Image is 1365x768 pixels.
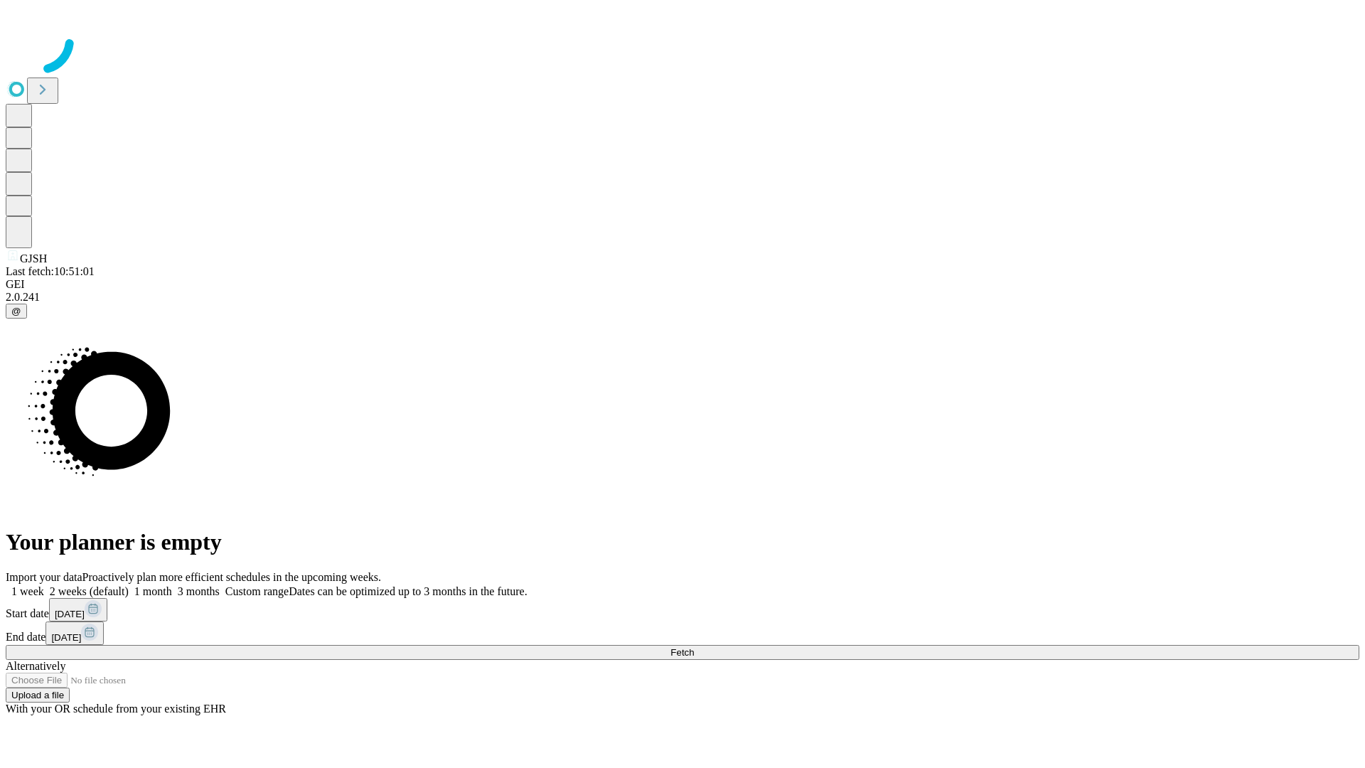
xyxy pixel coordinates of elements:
[45,622,104,645] button: [DATE]
[20,252,47,265] span: GJSH
[49,598,107,622] button: [DATE]
[178,585,220,597] span: 3 months
[6,291,1359,304] div: 2.0.241
[6,645,1359,660] button: Fetch
[51,632,81,643] span: [DATE]
[6,265,95,277] span: Last fetch: 10:51:01
[670,647,694,658] span: Fetch
[6,688,70,703] button: Upload a file
[6,278,1359,291] div: GEI
[6,622,1359,645] div: End date
[11,306,21,316] span: @
[6,703,226,715] span: With your OR schedule from your existing EHR
[6,598,1359,622] div: Start date
[6,304,27,319] button: @
[50,585,129,597] span: 2 weeks (default)
[11,585,44,597] span: 1 week
[134,585,172,597] span: 1 month
[6,529,1359,555] h1: Your planner is empty
[6,571,82,583] span: Import your data
[55,609,85,619] span: [DATE]
[289,585,527,597] span: Dates can be optimized up to 3 months in the future.
[6,660,65,672] span: Alternatively
[225,585,289,597] span: Custom range
[82,571,381,583] span: Proactively plan more efficient schedules in the upcoming weeks.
